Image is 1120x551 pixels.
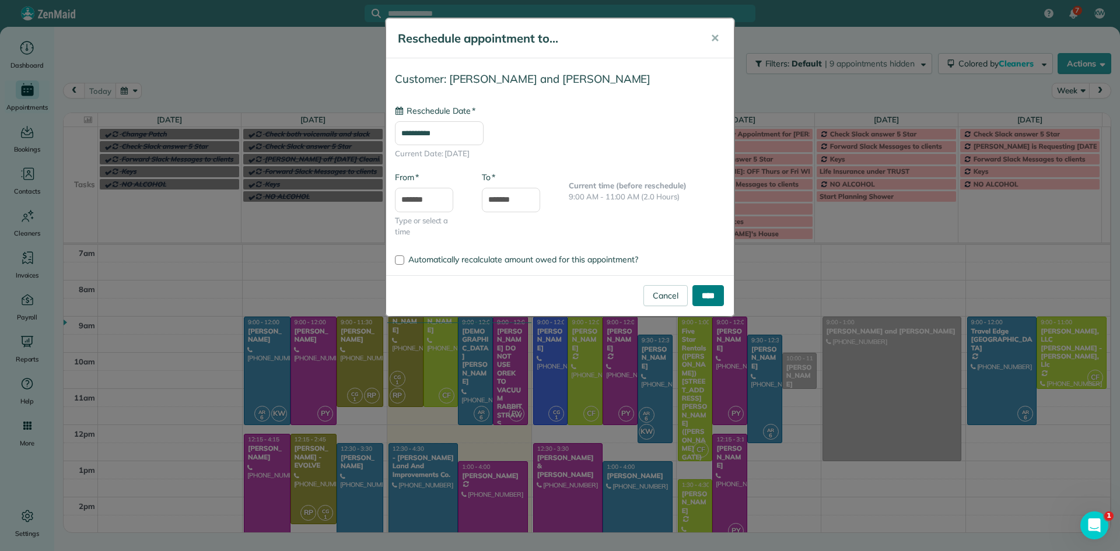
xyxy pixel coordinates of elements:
[1104,511,1114,521] span: 1
[395,148,725,160] span: Current Date: [DATE]
[398,30,694,47] h5: Reschedule appointment to...
[569,181,687,190] b: Current time (before reschedule)
[643,285,688,306] a: Cancel
[710,31,719,45] span: ✕
[408,254,638,265] span: Automatically recalculate amount owed for this appointment?
[482,171,495,183] label: To
[569,191,725,203] p: 9:00 AM - 11:00 AM (2.0 Hours)
[1080,511,1108,539] iframe: Intercom live chat
[395,215,464,238] span: Type or select a time
[395,171,419,183] label: From
[395,73,725,85] h4: Customer: [PERSON_NAME] and [PERSON_NAME]
[395,105,475,117] label: Reschedule Date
